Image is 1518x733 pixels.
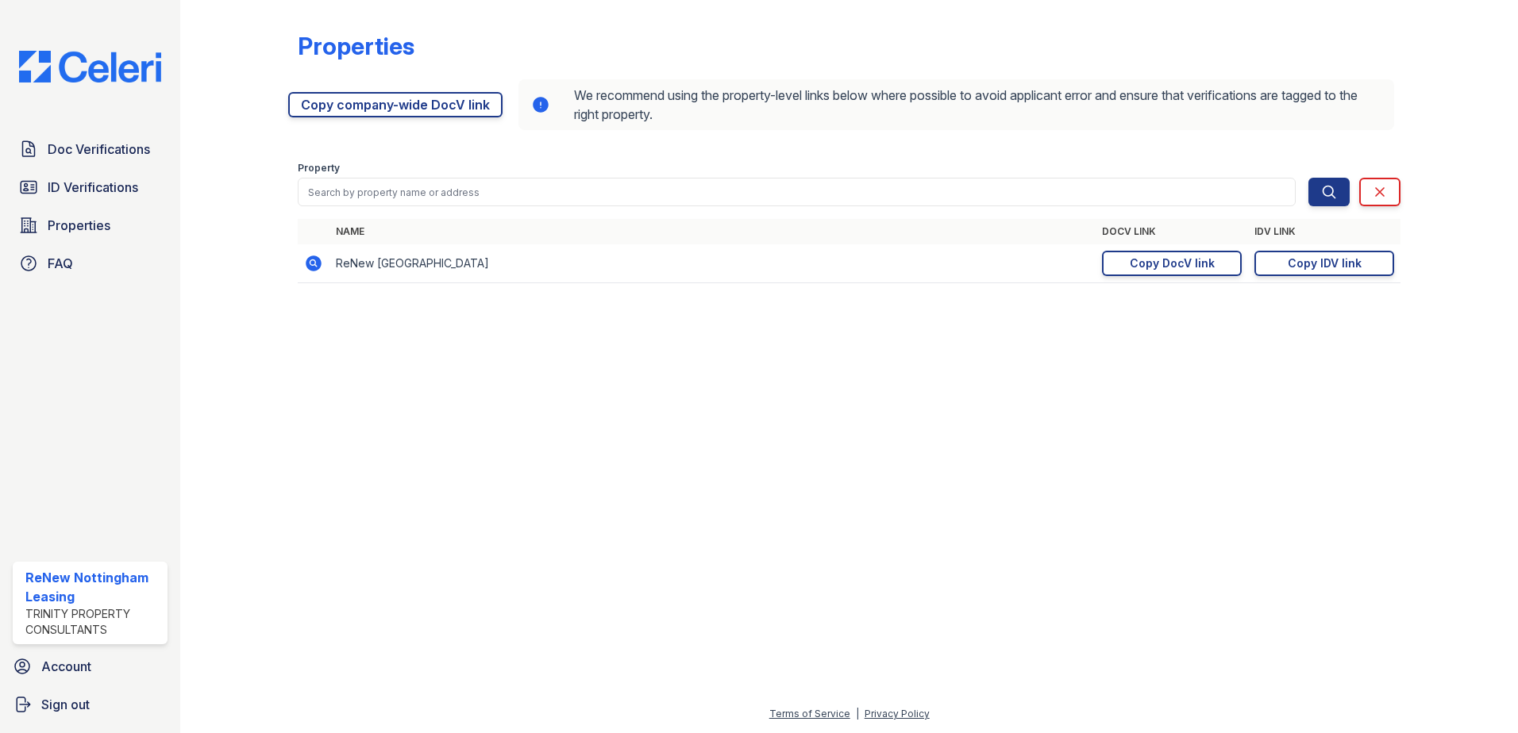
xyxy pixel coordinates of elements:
div: Trinity Property Consultants [25,606,161,638]
div: Copy IDV link [1288,255,1362,271]
span: FAQ [48,254,73,273]
div: We recommend using the property-level links below where possible to avoid applicant error and ens... [518,79,1394,130]
td: ReNew [GEOGRAPHIC_DATA] [329,244,1096,283]
a: Copy company-wide DocV link [288,92,503,117]
span: Sign out [41,695,90,714]
th: IDV Link [1248,219,1400,244]
div: ReNew Nottingham Leasing [25,568,161,606]
a: ID Verifications [13,171,168,203]
div: Properties [298,32,414,60]
th: DocV Link [1096,219,1248,244]
span: Properties [48,216,110,235]
a: Copy DocV link [1102,251,1242,276]
a: Properties [13,209,168,241]
span: ID Verifications [48,178,138,197]
span: Doc Verifications [48,140,150,159]
a: Terms of Service [769,708,850,720]
a: Sign out [6,689,174,720]
a: Doc Verifications [13,133,168,165]
img: CE_Logo_Blue-a8612792a0a2168367f1c8372b55b34899dd931a85d93a1a3d3e32e68fde9ad4.png [6,51,174,83]
a: Privacy Policy [865,708,930,720]
div: Copy DocV link [1130,255,1215,271]
label: Property [298,162,340,175]
th: Name [329,219,1096,244]
div: | [856,708,859,720]
input: Search by property name or address [298,178,1296,206]
a: FAQ [13,248,168,279]
span: Account [41,657,91,676]
a: Copy IDV link [1254,251,1394,276]
a: Account [6,650,174,682]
